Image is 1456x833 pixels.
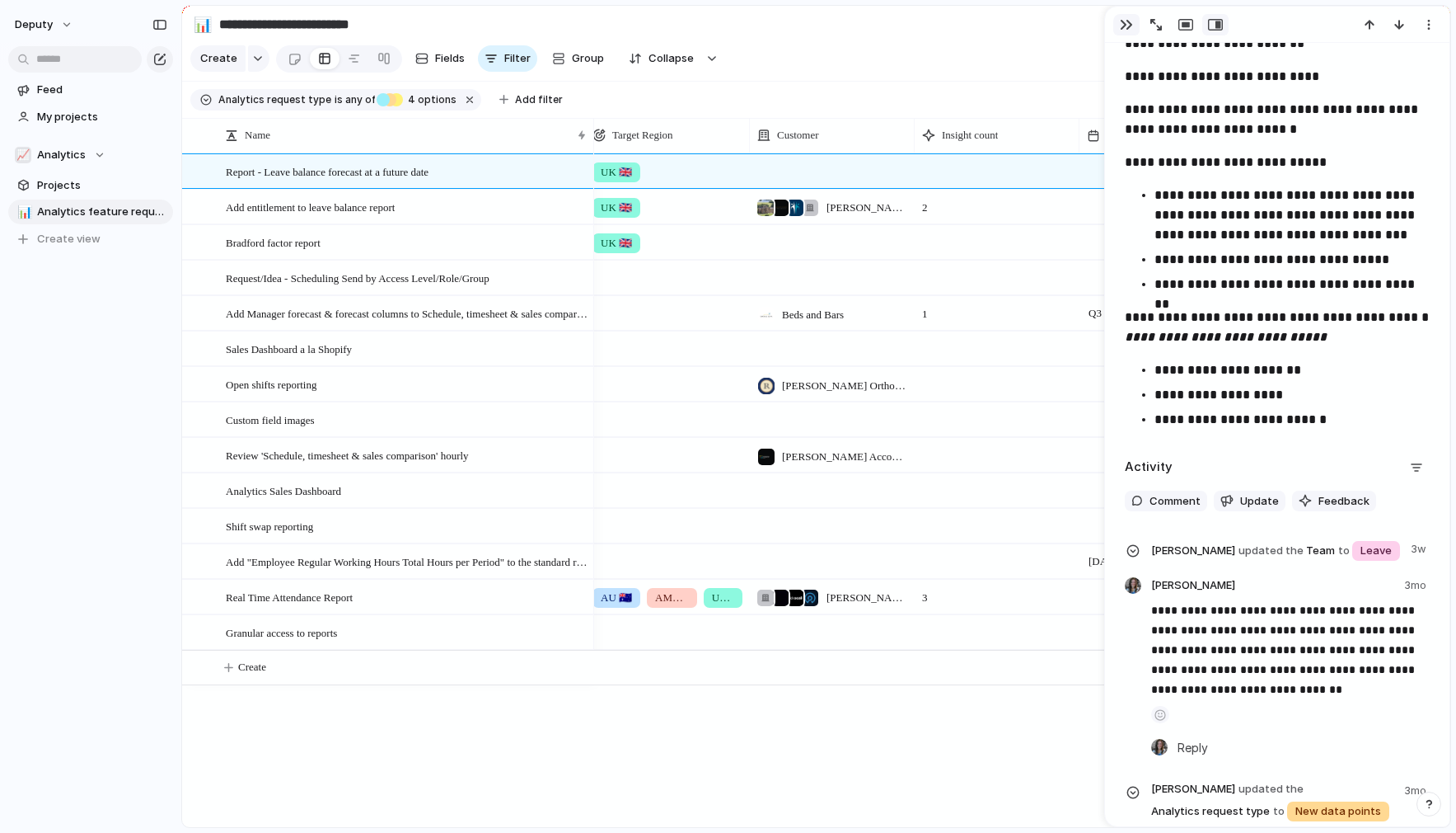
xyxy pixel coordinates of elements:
[15,16,53,33] span: deputy
[1084,552,1127,572] span: [DATE]
[226,304,588,322] span: Add Manager forecast & forecast columns to Schedule, timesheet & sales comparison report
[504,50,531,67] span: Filter
[915,191,934,216] span: 2
[331,91,378,109] button: isany of
[782,378,907,394] span: [PERSON_NAME] Orthopaedics
[601,590,632,606] span: AU 🇦🇺
[226,552,588,571] span: Add "Employee Regular Working Hours Total Hours per Period" to the standard report > Team Member ...
[8,143,173,167] button: 📈Analytics
[226,339,352,358] span: Sales Dashboard a la Shopify
[226,374,316,393] span: Open shifts reporting
[1404,779,1430,799] span: 3mo
[343,92,375,107] span: any of
[226,233,321,252] span: Bradford factor report
[915,581,934,606] span: 3
[1151,577,1235,594] span: [PERSON_NAME]
[648,50,694,67] span: Collapse
[8,200,173,224] a: 📊Analytics feature requests
[1214,491,1285,512] button: Update
[777,127,819,144] span: Customer
[8,105,173,129] a: My projects
[572,50,604,67] span: Group
[190,45,246,72] button: Create
[8,78,173,102] a: Feed
[245,127,270,144] span: Name
[335,92,343,107] span: is
[1151,781,1235,798] span: [PERSON_NAME]
[1151,779,1394,823] span: Analytics request type
[226,162,428,181] span: Report - Leave balance forecast at a future date
[612,127,673,144] span: Target Region
[37,177,167,194] span: Projects
[226,410,315,429] span: Custom field images
[782,449,907,465] span: [PERSON_NAME] Accommodation
[489,88,573,111] button: Add filter
[226,445,469,464] span: Review 'Schedule, timesheet & sales comparison' hourly
[782,307,844,323] span: Beds and Bars
[826,590,907,606] span: [PERSON_NAME] Hotel Group , Ventia NSW WofG Cleaning , Eucalytpus , The Boring Company , [PERSON_...
[37,82,167,98] span: Feed
[1151,538,1401,562] span: Team
[601,164,632,181] span: UK 🇬🇧
[1238,781,1304,798] span: updated the
[1084,304,1130,323] span: Q3 2025
[601,200,632,216] span: UK 🇬🇧
[1292,491,1376,512] button: Feedback
[403,93,418,106] span: 4
[37,204,167,220] span: Analytics feature requests
[1273,803,1285,820] span: to
[218,92,331,107] span: Analytics request type
[8,227,173,252] button: Create view
[515,92,563,107] span: Add filter
[435,50,465,67] span: Fields
[1240,493,1279,510] span: Update
[37,231,101,247] span: Create view
[8,173,173,198] a: Projects
[942,127,998,144] span: Insight count
[15,204,31,220] button: 📊
[619,45,702,72] button: Collapse
[7,12,82,38] button: deputy
[544,45,612,72] button: Group
[655,590,689,606] span: AMER 🇺🇸
[1238,543,1304,559] span: updated the
[478,45,537,72] button: Filter
[1149,493,1201,510] span: Comment
[1404,577,1430,597] span: 3mo
[1151,543,1235,559] span: [PERSON_NAME]
[238,659,266,675] span: Create
[37,147,86,163] span: Analytics
[712,590,734,606] span: UK 🇬🇧
[1360,543,1392,559] span: Leave
[377,91,460,109] button: 4 options
[226,481,341,500] span: Analytics Sales Dashboard
[1411,538,1430,558] span: 3w
[403,92,456,107] span: options
[601,235,632,252] span: UK 🇬🇧
[826,200,907,216] span: [PERSON_NAME] Hotel Group , [GEOGRAPHIC_DATA] , Yorkare Homes , CHD Living , Farncombe Life Limited
[226,623,337,642] span: Granular access to reports
[409,45,471,72] button: Fields
[17,203,29,222] div: 📊
[15,147,31,163] div: 📈
[226,197,395,216] span: Add entitlement to leave balance report
[226,268,489,287] span: Request/Idea - Scheduling Send by Access Level/Role/Group
[226,516,313,535] span: Shift swap reporting
[1177,738,1208,756] span: Reply
[1125,458,1173,477] h2: Activity
[1125,491,1207,512] button: Comment
[1295,803,1381,820] span: New data points
[194,13,212,35] div: 📊
[1318,493,1369,510] span: Feedback
[915,297,934,322] span: 1
[1338,543,1350,559] span: to
[37,109,167,125] span: My projects
[200,50,237,67] span: Create
[226,587,353,606] span: Real Time Attendance Report
[190,12,216,38] button: 📊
